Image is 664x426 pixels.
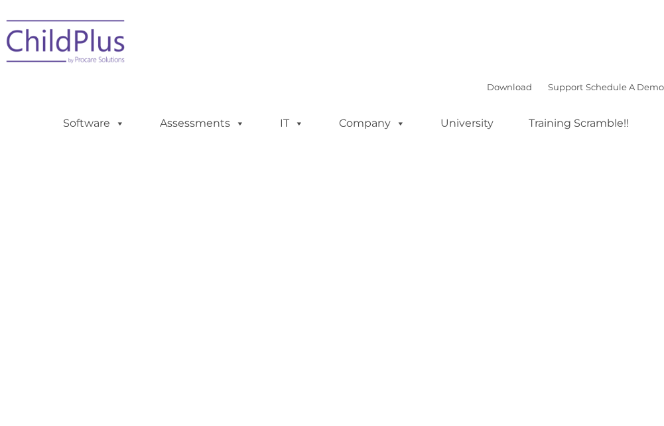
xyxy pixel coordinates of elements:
a: Assessments [147,110,258,137]
a: Software [50,110,138,137]
a: IT [267,110,317,137]
a: Training Scramble!! [515,110,642,137]
a: University [427,110,507,137]
a: Schedule A Demo [586,82,664,92]
a: Support [548,82,583,92]
a: Company [326,110,419,137]
a: Download [487,82,532,92]
font: | [487,82,664,92]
